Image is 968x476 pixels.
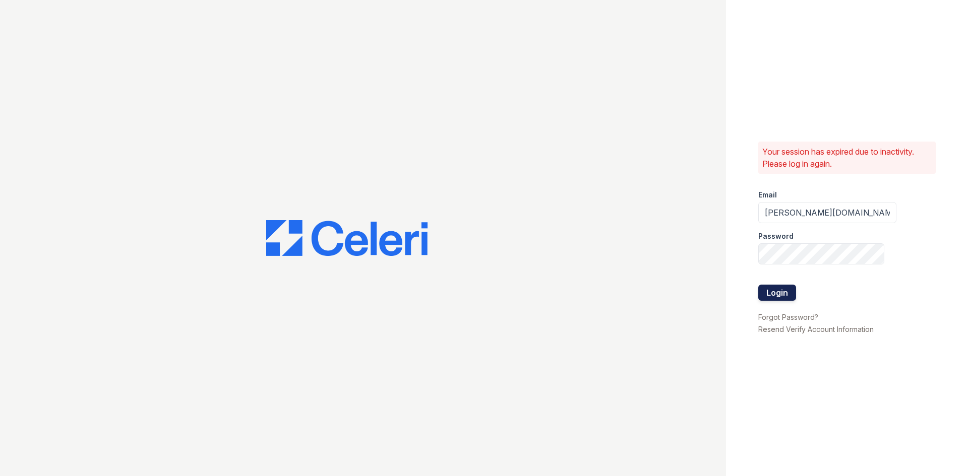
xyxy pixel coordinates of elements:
[758,190,777,200] label: Email
[758,231,794,241] label: Password
[762,146,932,170] p: Your session has expired due to inactivity. Please log in again.
[758,325,874,333] a: Resend Verify Account Information
[758,285,796,301] button: Login
[758,313,818,321] a: Forgot Password?
[266,220,428,256] img: CE_Logo_Blue-a8612792a0a2168367f1c8372b55b34899dd931a85d93a1a3d3e32e68fde9ad4.png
